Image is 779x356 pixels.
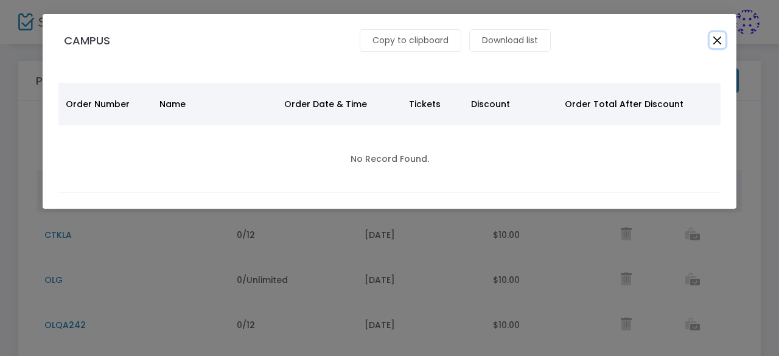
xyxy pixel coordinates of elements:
[64,32,122,49] h4: CAMPUS
[409,98,441,110] span: Tickets
[66,141,713,177] div: No Record Found.
[710,32,725,48] button: Close
[565,98,683,110] span: Order Total After Discount
[66,98,130,110] span: Order Number
[58,83,721,193] div: Data table
[284,98,367,110] span: Order Date & Time
[471,98,510,110] span: Discount
[159,98,186,110] span: Name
